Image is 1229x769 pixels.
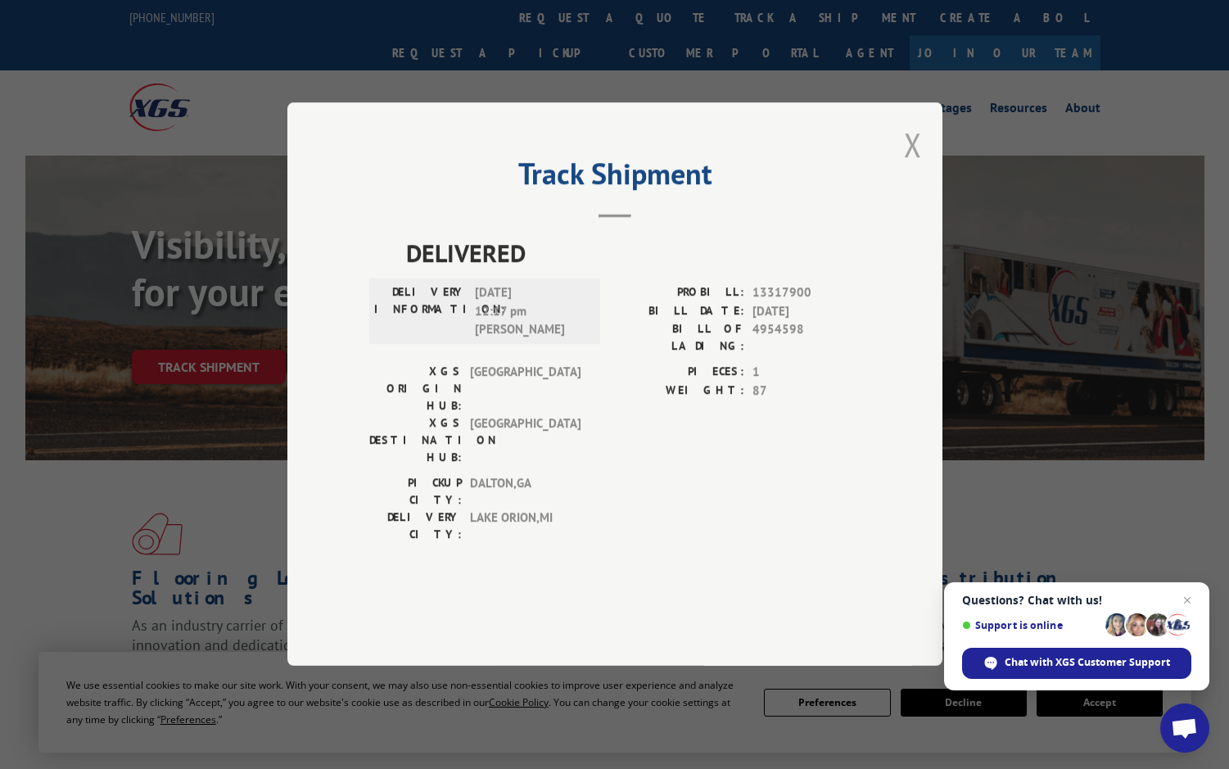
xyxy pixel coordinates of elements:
span: Chat with XGS Customer Support [1005,655,1170,670]
span: 13317900 [752,284,861,303]
span: Questions? Chat with us! [962,594,1191,607]
label: BILL DATE: [615,302,744,321]
label: PICKUP CITY: [369,475,462,509]
span: DELIVERED [406,235,861,272]
span: 4954598 [752,321,861,355]
label: PIECES: [615,364,744,382]
label: XGS ORIGIN HUB: [369,364,462,415]
span: [DATE] [752,302,861,321]
div: Open chat [1160,703,1209,753]
span: Close chat [1177,590,1197,610]
label: XGS DESTINATION HUB: [369,415,462,467]
button: Close modal [904,123,922,166]
span: [GEOGRAPHIC_DATA] [470,364,581,415]
h2: Track Shipment [369,162,861,193]
label: DELIVERY INFORMATION: [374,284,467,340]
label: WEIGHT: [615,382,744,400]
span: DALTON , GA [470,475,581,509]
span: LAKE ORION , MI [470,509,581,544]
span: Support is online [962,619,1100,631]
label: PROBILL: [615,284,744,303]
span: [GEOGRAPHIC_DATA] [470,415,581,467]
label: BILL OF LADING: [615,321,744,355]
span: 1 [752,364,861,382]
span: [DATE] 12:17 pm [PERSON_NAME] [475,284,585,340]
div: Chat with XGS Customer Support [962,648,1191,679]
label: DELIVERY CITY: [369,509,462,544]
span: 87 [752,382,861,400]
